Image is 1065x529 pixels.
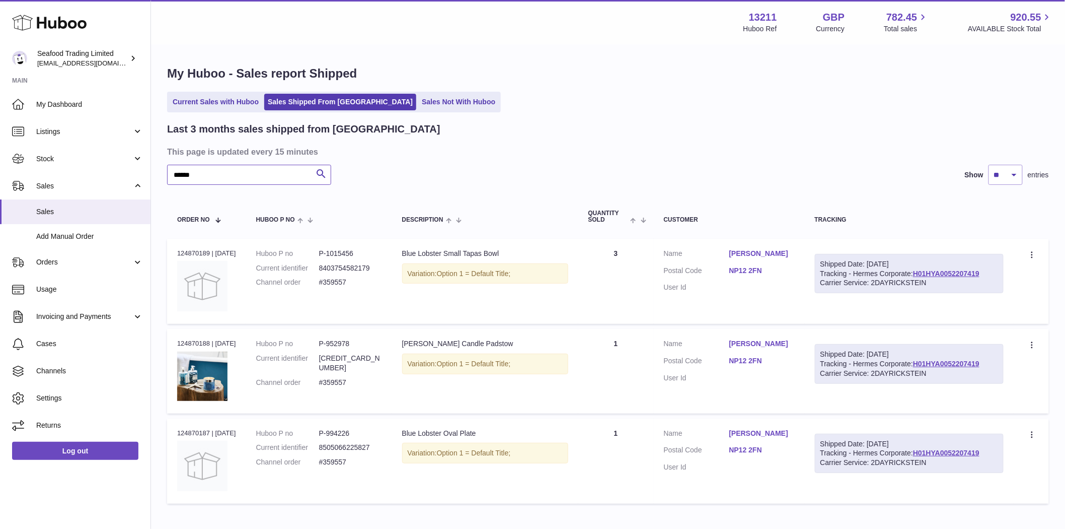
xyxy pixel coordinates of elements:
[402,354,568,374] div: Variation:
[578,239,654,324] td: 3
[913,360,979,368] a: H01HYA0052207419
[729,266,795,276] a: NP12 2FN
[664,429,729,441] dt: Name
[820,439,998,449] div: Shipped Date: [DATE]
[664,462,729,472] dt: User Id
[36,312,132,321] span: Invoicing and Payments
[36,393,143,403] span: Settings
[256,217,295,223] span: Huboo P no
[913,270,979,278] a: H01HYA0052207419
[319,339,382,349] dd: P-952978
[815,434,1004,474] div: Tracking - Hermes Corporate:
[884,11,929,34] a: 782.45 Total sales
[37,49,128,68] div: Seafood Trading Limited
[820,259,998,269] div: Shipped Date: [DATE]
[36,127,132,137] span: Listings
[177,249,236,258] div: 124870189 | [DATE]
[177,261,227,311] img: no-photo.jpg
[729,339,795,349] a: [PERSON_NAME]
[664,339,729,351] dt: Name
[729,445,795,455] a: NP12 2FN
[177,217,210,223] span: Order No
[256,278,319,287] dt: Channel order
[729,249,795,258] a: [PERSON_NAME]
[402,217,443,223] span: Description
[319,457,382,467] dd: #359557
[402,429,568,438] div: Blue Lobster Oval Plate
[729,356,795,366] a: NP12 2FN
[664,373,729,383] dt: User Id
[36,232,143,241] span: Add Manual Order
[319,263,382,273] dd: 8403754582179
[578,329,654,413] td: 1
[816,24,845,34] div: Currency
[36,285,143,294] span: Usage
[36,181,132,191] span: Sales
[319,249,382,258] dd: P-1015456
[1011,11,1041,24] span: 920.55
[664,356,729,368] dt: Postal Code
[256,429,319,438] dt: Huboo P no
[968,11,1053,34] a: 920.55 AVAILABLE Stock Total
[319,443,382,452] dd: 8505066225827
[913,449,979,457] a: H01HYA0052207419
[36,257,132,267] span: Orders
[437,270,511,278] span: Option 1 = Default Title;
[264,94,416,110] a: Sales Shipped From [GEOGRAPHIC_DATA]
[167,122,440,136] h2: Last 3 months sales shipped from [GEOGRAPHIC_DATA]
[36,154,132,164] span: Stock
[965,170,983,180] label: Show
[437,449,511,457] span: Option 1 = Default Title;
[749,11,777,24] strong: 13211
[36,207,143,217] span: Sales
[402,263,568,284] div: Variation:
[815,344,1004,384] div: Tracking - Hermes Corporate:
[177,339,236,348] div: 124870188 | [DATE]
[402,249,568,258] div: Blue Lobster Small Tapas Bowl
[319,378,382,387] dd: #359557
[402,443,568,464] div: Variation:
[664,217,795,223] div: Customer
[578,419,654,504] td: 1
[37,59,148,67] span: [EMAIL_ADDRESS][DOMAIN_NAME]
[12,442,138,460] a: Log out
[402,339,568,349] div: [PERSON_NAME] Candle Padstow
[169,94,262,110] a: Current Sales with Huboo
[664,283,729,292] dt: User Id
[36,339,143,349] span: Cases
[823,11,845,24] strong: GBP
[588,210,628,223] span: Quantity Sold
[664,445,729,457] dt: Postal Code
[820,350,998,359] div: Shipped Date: [DATE]
[167,65,1049,82] h1: My Huboo - Sales report Shipped
[1028,170,1049,180] span: entries
[820,458,998,468] div: Carrier Service: 2DAYRICKSTEIN
[167,146,1046,157] h3: This page is updated every 15 minutes
[177,352,227,401] img: 132111711550296.png
[886,11,917,24] span: 782.45
[820,278,998,288] div: Carrier Service: 2DAYRICKSTEIN
[664,249,729,261] dt: Name
[177,429,236,438] div: 124870187 | [DATE]
[820,369,998,378] div: Carrier Service: 2DAYRICKSTEIN
[319,354,382,373] dd: [CREDIT_CARD_NUMBER]
[815,254,1004,294] div: Tracking - Hermes Corporate:
[664,266,729,278] dt: Postal Code
[256,354,319,373] dt: Current identifier
[418,94,499,110] a: Sales Not With Huboo
[729,429,795,438] a: [PERSON_NAME]
[36,100,143,109] span: My Dashboard
[12,51,27,66] img: internalAdmin-13211@internal.huboo.com
[319,278,382,287] dd: #359557
[256,378,319,387] dt: Channel order
[256,263,319,273] dt: Current identifier
[177,441,227,491] img: no-photo.jpg
[968,24,1053,34] span: AVAILABLE Stock Total
[256,443,319,452] dt: Current identifier
[36,366,143,376] span: Channels
[36,421,143,430] span: Returns
[319,429,382,438] dd: P-994226
[884,24,929,34] span: Total sales
[815,217,1004,223] div: Tracking
[256,249,319,258] dt: Huboo P no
